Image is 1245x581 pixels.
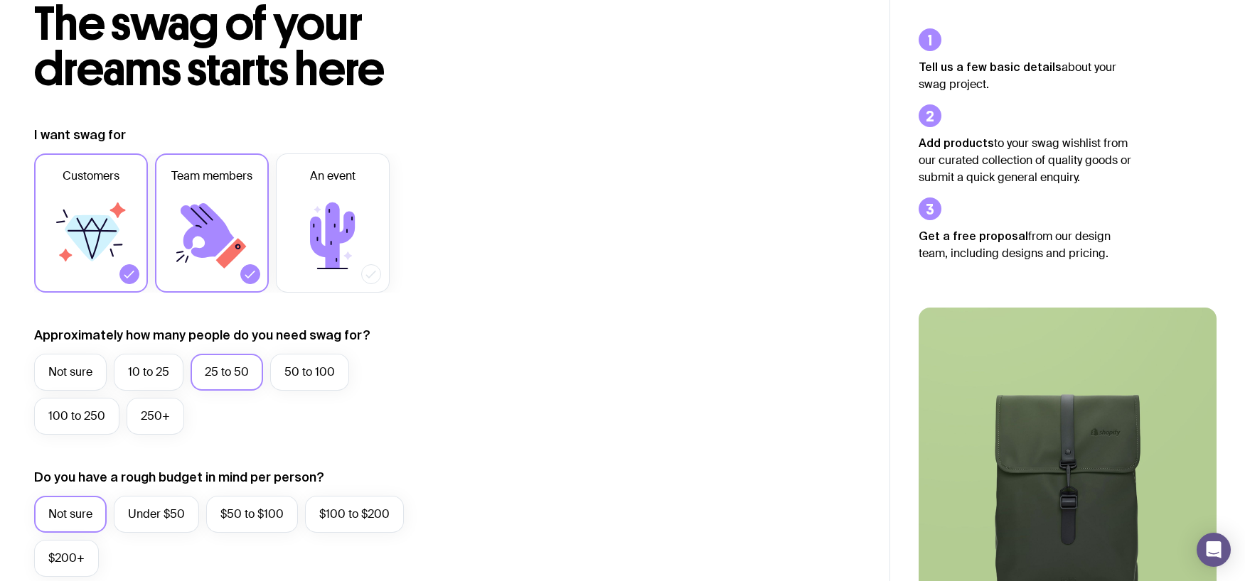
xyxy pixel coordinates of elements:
[171,168,252,185] span: Team members
[34,354,107,391] label: Not sure
[919,227,1132,262] p: from our design team, including designs and pricing.
[919,229,1028,242] strong: Get a free proposal
[34,126,126,143] label: I want swag for
[114,354,183,391] label: 10 to 25
[34,540,99,577] label: $200+
[919,60,1062,73] strong: Tell us a few basic details
[191,354,263,391] label: 25 to 50
[919,134,1132,186] p: to your swag wishlist from our curated collection of quality goods or submit a quick general enqu...
[1197,533,1231,567] div: Open Intercom Messenger
[919,136,994,149] strong: Add products
[305,496,404,533] label: $100 to $200
[34,398,119,435] label: 100 to 250
[919,58,1132,93] p: about your swag project.
[34,496,107,533] label: Not sure
[34,469,324,486] label: Do you have a rough budget in mind per person?
[310,168,356,185] span: An event
[114,496,199,533] label: Under $50
[270,354,349,391] label: 50 to 100
[63,168,119,185] span: Customers
[34,327,370,344] label: Approximately how many people do you need swag for?
[206,496,298,533] label: $50 to $100
[127,398,184,435] label: 250+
